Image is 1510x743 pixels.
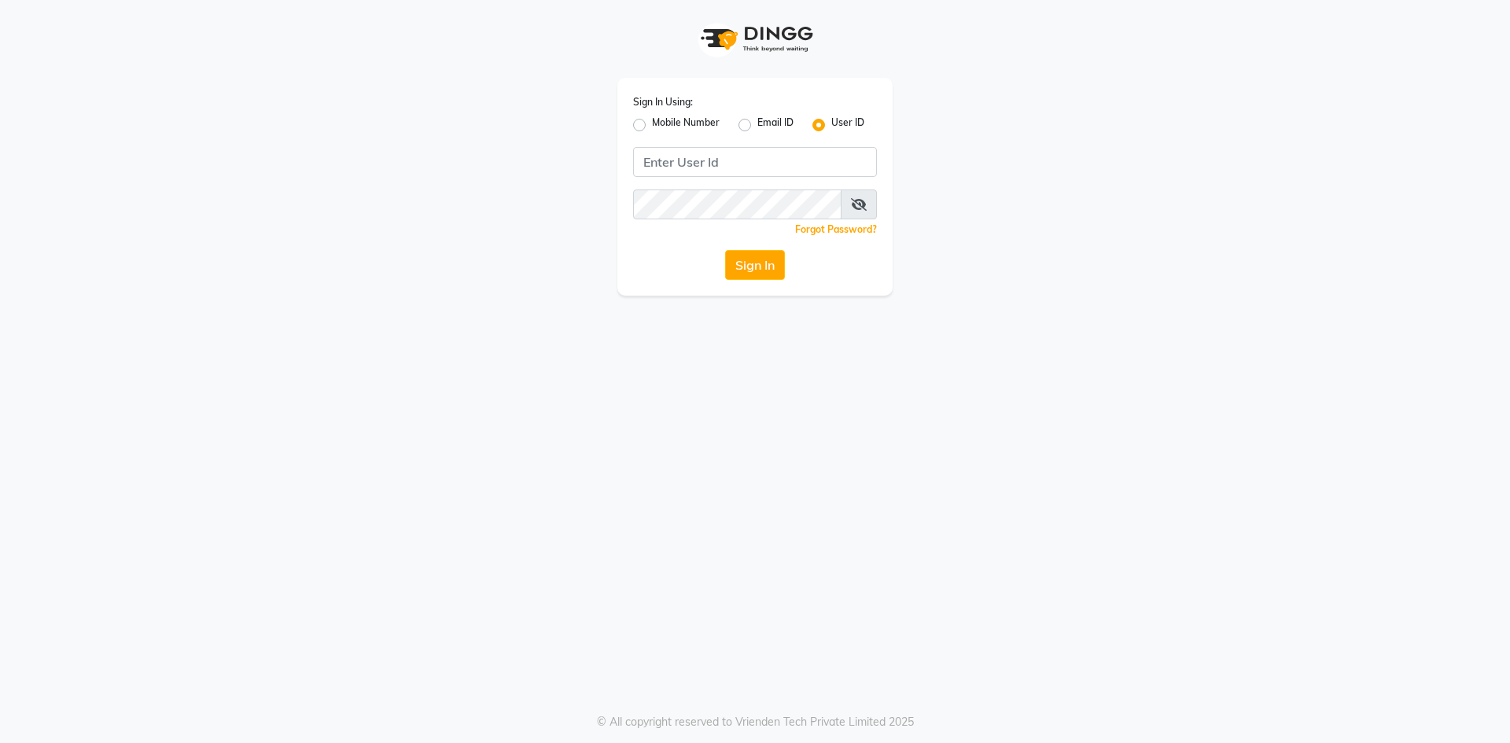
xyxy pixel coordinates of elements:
label: Sign In Using: [633,95,693,109]
img: logo1.svg [692,16,818,62]
input: Username [633,147,877,177]
label: Email ID [757,116,794,134]
label: Mobile Number [652,116,720,134]
input: Username [633,189,842,219]
a: Forgot Password? [795,223,877,235]
label: User ID [831,116,864,134]
button: Sign In [725,250,785,280]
